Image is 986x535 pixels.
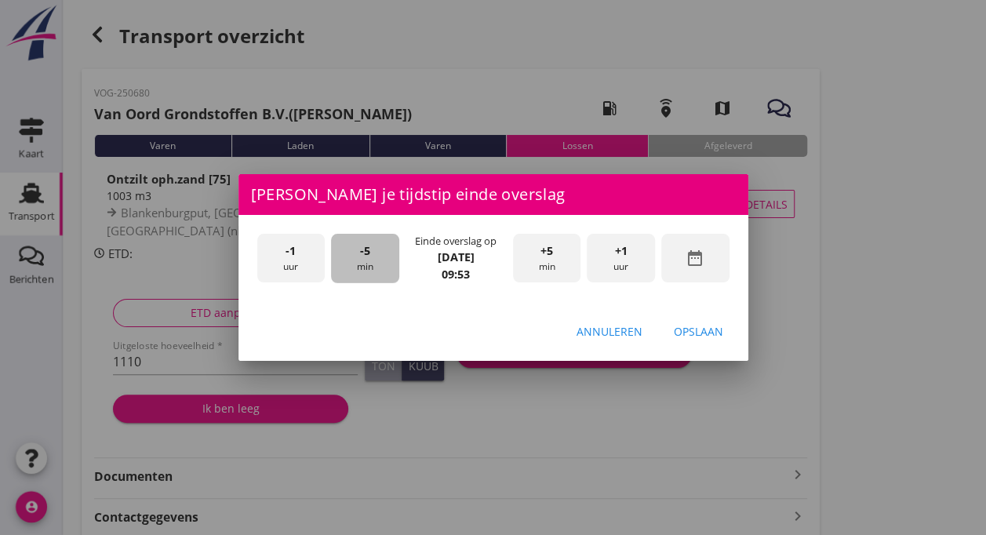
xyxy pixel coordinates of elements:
[587,234,655,283] div: uur
[442,267,470,282] strong: 09:53
[438,249,475,264] strong: [DATE]
[577,323,642,340] div: Annuleren
[686,249,704,267] i: date_range
[286,242,296,260] span: -1
[661,317,736,345] button: Opslaan
[331,234,399,283] div: min
[615,242,628,260] span: +1
[257,234,326,283] div: uur
[513,234,581,283] div: min
[674,323,723,340] div: Opslaan
[564,317,655,345] button: Annuleren
[360,242,370,260] span: -5
[540,242,553,260] span: +5
[238,174,748,215] div: [PERSON_NAME] je tijdstip einde overslag
[415,234,497,249] div: Einde overslag op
